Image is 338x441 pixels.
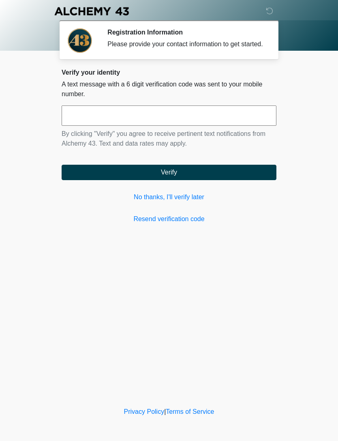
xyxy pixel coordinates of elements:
[62,192,276,202] a: No thanks, I'll verify later
[62,165,276,180] button: Verify
[62,80,276,99] p: A text message with a 6 digit verification code was sent to your mobile number.
[62,69,276,76] h2: Verify your identity
[62,214,276,224] a: Resend verification code
[124,408,165,415] a: Privacy Policy
[53,6,130,16] img: Alchemy 43 Logo
[107,28,264,36] h2: Registration Information
[166,408,214,415] a: Terms of Service
[68,28,92,53] img: Agent Avatar
[62,129,276,148] p: By clicking "Verify" you agree to receive pertinent text notifications from Alchemy 43. Text and ...
[107,39,264,49] div: Please provide your contact information to get started.
[164,408,166,415] a: |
